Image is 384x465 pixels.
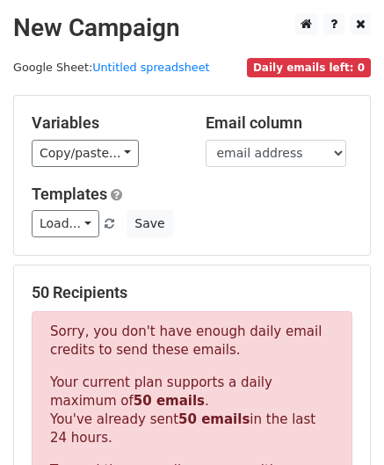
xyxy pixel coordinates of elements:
a: Daily emails left: 0 [247,61,371,74]
button: Save [127,210,172,237]
h2: New Campaign [13,13,371,43]
strong: 50 emails [134,393,205,409]
small: Google Sheet: [13,61,210,74]
h5: Email column [206,113,353,133]
a: Untitled spreadsheet [92,61,209,74]
h5: Variables [32,113,179,133]
p: Your current plan supports a daily maximum of . You've already sent in the last 24 hours. [50,374,334,447]
span: Daily emails left: 0 [247,58,371,77]
a: Copy/paste... [32,140,139,167]
a: Templates [32,185,107,203]
strong: 50 emails [178,411,250,427]
a: Load... [32,210,99,237]
p: Sorry, you don't have enough daily email credits to send these emails. [50,323,334,360]
h5: 50 Recipients [32,283,352,302]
